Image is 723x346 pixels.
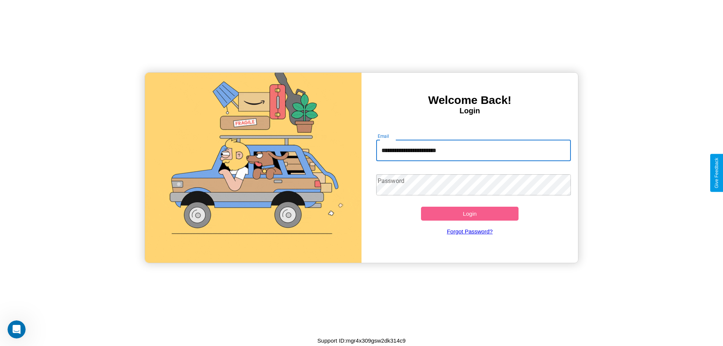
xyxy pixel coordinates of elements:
img: gif [145,73,361,263]
button: Login [421,207,519,221]
label: Email [378,133,389,139]
h4: Login [361,107,578,115]
iframe: Intercom live chat [8,320,26,338]
h3: Welcome Back! [361,94,578,107]
a: Forgot Password? [372,221,567,242]
div: Give Feedback [714,158,719,188]
p: Support ID: mgr4x309gsw2dk314c9 [317,335,406,346]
